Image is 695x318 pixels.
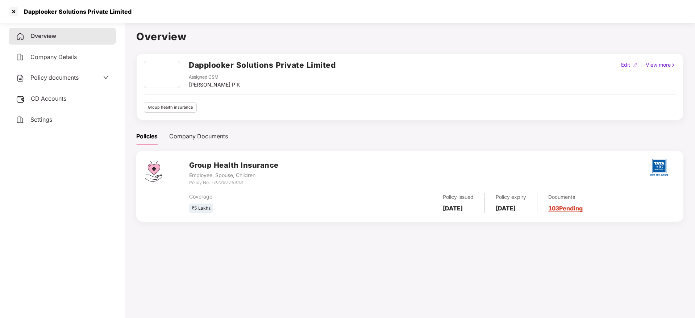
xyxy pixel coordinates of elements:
div: Dapplooker Solutions Private Limited [20,8,132,15]
div: Policy issued [443,193,474,201]
div: Edit [620,61,632,69]
div: ₹5 Lakhs [189,204,213,213]
img: svg+xml;base64,PHN2ZyB4bWxucz0iaHR0cDovL3d3dy53My5vcmcvMjAwMC9zdmciIHdpZHRoPSIyNCIgaGVpZ2h0PSIyNC... [16,32,25,41]
h3: Group Health Insurance [189,160,279,171]
div: Policy expiry [496,193,526,201]
span: Company Details [30,53,77,60]
img: svg+xml;base64,PHN2ZyB4bWxucz0iaHR0cDovL3d3dy53My5vcmcvMjAwMC9zdmciIHdpZHRoPSIyNCIgaGVpZ2h0PSIyNC... [16,74,25,83]
img: svg+xml;base64,PHN2ZyB3aWR0aD0iMjUiIGhlaWdodD0iMjQiIHZpZXdCb3g9IjAgMCAyNSAyNCIgZmlsbD0ibm9uZSIgeG... [16,95,25,104]
div: Group health insurance [144,102,197,113]
b: [DATE] [443,205,463,212]
div: [PERSON_NAME] P K [189,81,240,89]
img: tatag.png [646,155,672,180]
span: Policy documents [30,74,79,81]
div: Employee, Spouse, Children [189,171,279,179]
div: Policy No. - [189,179,279,186]
div: Company Documents [169,132,228,141]
img: svg+xml;base64,PHN2ZyB4bWxucz0iaHR0cDovL3d3dy53My5vcmcvMjAwMC9zdmciIHdpZHRoPSI0Ny43MTQiIGhlaWdodD... [145,160,162,182]
h1: Overview [136,29,683,45]
b: [DATE] [496,205,516,212]
img: rightIcon [671,63,676,68]
div: | [640,61,644,69]
div: Policies [136,132,158,141]
span: Overview [30,32,56,39]
h2: Dapplooker Solutions Private Limited [189,59,336,71]
span: CD Accounts [31,95,66,102]
a: 103 Pending [548,205,583,212]
img: editIcon [633,63,638,68]
img: svg+xml;base64,PHN2ZyB4bWxucz0iaHR0cDovL3d3dy53My5vcmcvMjAwMC9zdmciIHdpZHRoPSIyNCIgaGVpZ2h0PSIyNC... [16,116,25,124]
img: svg+xml;base64,PHN2ZyB4bWxucz0iaHR0cDovL3d3dy53My5vcmcvMjAwMC9zdmciIHdpZHRoPSIyNCIgaGVpZ2h0PSIyNC... [16,53,25,62]
div: View more [644,61,677,69]
div: Documents [548,193,583,201]
span: Settings [30,116,52,123]
div: Coverage [189,193,351,201]
span: down [103,75,109,80]
div: Assigned CSM [189,74,240,81]
i: 0239776403 [214,180,243,185]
